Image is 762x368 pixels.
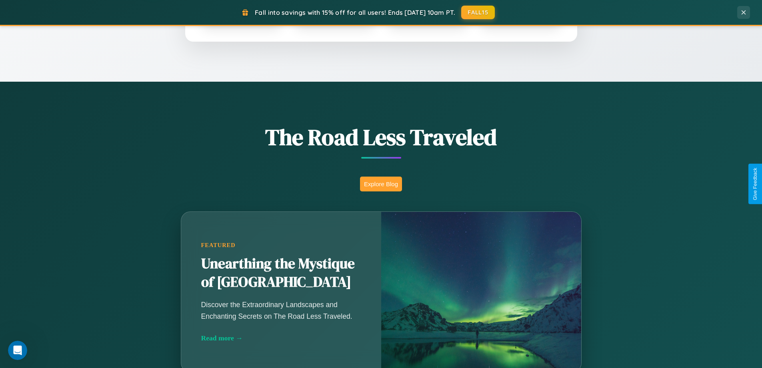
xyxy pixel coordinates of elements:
div: Featured [201,242,361,249]
p: Discover the Extraordinary Landscapes and Enchanting Secrets on The Road Less Traveled. [201,299,361,322]
button: FALL15 [461,6,495,19]
span: Fall into savings with 15% off for all users! Ends [DATE] 10am PT. [255,8,455,16]
div: Read more → [201,334,361,342]
iframe: Intercom live chat [8,341,27,360]
h1: The Road Less Traveled [141,122,621,153]
button: Explore Blog [360,177,402,191]
div: Give Feedback [752,168,758,200]
h2: Unearthing the Mystique of [GEOGRAPHIC_DATA] [201,255,361,292]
